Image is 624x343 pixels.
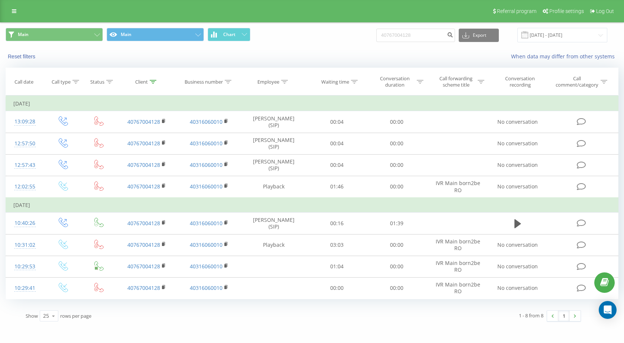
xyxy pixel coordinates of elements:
td: IVR Main born2be RO [427,277,489,299]
div: Business number [185,79,223,85]
a: When data may differ from other systems [511,53,618,60]
div: Call forwarding scheme title [436,75,476,88]
span: Log Out [596,8,614,14]
td: Playback [240,234,307,256]
div: Conversation recording [496,75,544,88]
span: Chart [223,32,235,37]
a: 40767004128 [127,118,160,125]
td: 00:00 [367,176,427,198]
td: IVR Main born2be RO [427,256,489,277]
a: 40316060010 [190,241,222,248]
td: 00:04 [307,111,367,133]
td: 00:00 [367,234,427,256]
a: 40316060010 [190,220,222,227]
a: 40316060010 [190,140,222,147]
span: Show [26,313,38,319]
td: 00:00 [307,277,367,299]
td: [PERSON_NAME] (SIP) [240,133,307,154]
div: 10:40:26 [13,216,37,230]
span: No conversation [497,284,538,291]
a: 40767004128 [127,161,160,168]
div: Conversation duration [375,75,415,88]
div: Call type [52,79,71,85]
td: 01:39 [367,213,427,234]
td: 01:04 [307,256,367,277]
td: Playback [240,176,307,198]
div: Call date [14,79,33,85]
span: No conversation [497,140,538,147]
td: 00:00 [367,277,427,299]
td: [DATE] [6,198,618,213]
div: Call comment/category [555,75,599,88]
a: 40767004128 [127,241,160,248]
td: 00:00 [367,111,427,133]
div: 13:09:28 [13,114,37,129]
a: 40316060010 [190,263,222,270]
div: 12:02:55 [13,179,37,194]
a: 40316060010 [190,118,222,125]
a: 40316060010 [190,183,222,190]
button: Main [107,28,204,41]
div: Waiting time [321,79,349,85]
div: 12:57:43 [13,158,37,172]
a: 40316060010 [190,284,222,291]
span: No conversation [497,118,538,125]
span: No conversation [497,183,538,190]
a: 40767004128 [127,183,160,190]
button: Reset filters [6,53,39,60]
a: 40767004128 [127,263,160,270]
span: Referral program [497,8,536,14]
td: [PERSON_NAME] (SIP) [240,111,307,133]
div: Employee [257,79,279,85]
td: 00:04 [307,133,367,154]
a: 40316060010 [190,161,222,168]
div: Client [135,79,148,85]
div: 25 [43,312,49,320]
div: 12:57:50 [13,136,37,151]
td: 00:00 [367,133,427,154]
td: 01:46 [307,176,367,198]
div: 1 - 8 from 8 [519,312,543,319]
a: 40767004128 [127,284,160,291]
a: 40767004128 [127,140,160,147]
td: 03:03 [307,234,367,256]
button: Chart [208,28,250,41]
span: rows per page [60,313,91,319]
td: [PERSON_NAME] (SIP) [240,154,307,176]
div: Status [90,79,104,85]
span: No conversation [497,241,538,248]
td: IVR Main born2be RO [427,234,489,256]
td: 00:00 [367,154,427,176]
button: Main [6,28,103,41]
td: IVR Main born2be RO [427,176,489,198]
div: Open Intercom Messenger [599,301,617,319]
span: No conversation [497,161,538,168]
div: 10:31:02 [13,238,37,252]
div: 10:29:53 [13,259,37,274]
td: 00:00 [367,256,427,277]
button: Export [459,29,499,42]
td: [PERSON_NAME] (SIP) [240,213,307,234]
div: 10:29:41 [13,281,37,295]
a: 40767004128 [127,220,160,227]
td: 00:16 [307,213,367,234]
td: [DATE] [6,96,618,111]
span: Main [18,32,29,38]
td: 00:04 [307,154,367,176]
span: Profile settings [549,8,584,14]
span: No conversation [497,263,538,270]
input: Search by number [376,29,455,42]
a: 1 [558,311,569,321]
